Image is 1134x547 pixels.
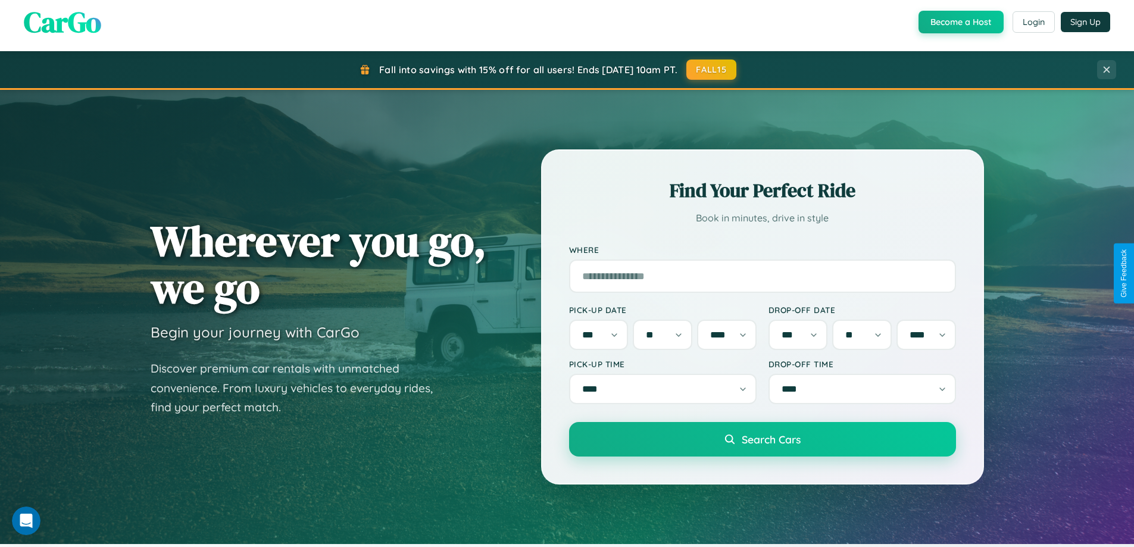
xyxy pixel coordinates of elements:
button: Login [1013,11,1055,33]
iframe: Intercom live chat [12,507,40,535]
span: Fall into savings with 15% off for all users! Ends [DATE] 10am PT. [379,64,677,76]
label: Drop-off Time [769,359,956,369]
p: Book in minutes, drive in style [569,210,956,227]
label: Drop-off Date [769,305,956,315]
button: Sign Up [1061,12,1110,32]
div: Give Feedback [1120,249,1128,298]
button: Become a Host [919,11,1004,33]
label: Pick-up Time [569,359,757,369]
p: Discover premium car rentals with unmatched convenience. From luxury vehicles to everyday rides, ... [151,359,448,417]
button: Search Cars [569,422,956,457]
span: Search Cars [742,433,801,446]
span: CarGo [24,2,101,42]
h3: Begin your journey with CarGo [151,323,360,341]
label: Pick-up Date [569,305,757,315]
h2: Find Your Perfect Ride [569,177,956,204]
label: Where [569,245,956,255]
h1: Wherever you go, we go [151,217,486,311]
button: FALL15 [686,60,736,80]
